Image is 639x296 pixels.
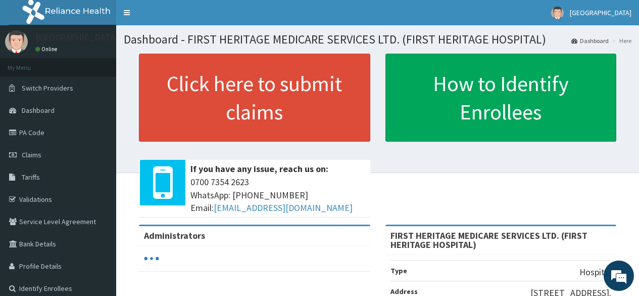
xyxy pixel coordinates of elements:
img: User Image [5,30,28,53]
span: 0700 7354 2623 WhatsApp: [PHONE_NUMBER] Email: [190,176,365,215]
h1: Dashboard - FIRST HERITAGE MEDICARE SERVICES LTD. (FIRST HERITAGE HOSPITAL) [124,33,631,46]
span: Tariffs [22,173,40,182]
span: Dashboard [22,106,55,115]
span: Switch Providers [22,83,73,93]
span: [GEOGRAPHIC_DATA] [570,8,631,17]
p: [GEOGRAPHIC_DATA] [35,33,119,42]
strong: FIRST HERITAGE MEDICARE SERVICES LTD. (FIRST HERITAGE HOSPITAL) [390,230,587,250]
a: [EMAIL_ADDRESS][DOMAIN_NAME] [214,202,353,214]
a: Click here to submit claims [139,54,370,142]
b: If you have any issue, reach us on: [190,163,328,175]
b: Address [390,287,418,296]
p: Hospital [579,266,611,279]
svg: audio-loading [144,251,159,266]
a: Dashboard [571,36,609,45]
a: Online [35,46,60,53]
a: How to Identify Enrollees [385,54,617,142]
img: User Image [551,7,564,19]
b: Type [390,266,407,275]
span: Claims [22,150,41,159]
b: Administrators [144,230,205,241]
li: Here [610,36,631,45]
